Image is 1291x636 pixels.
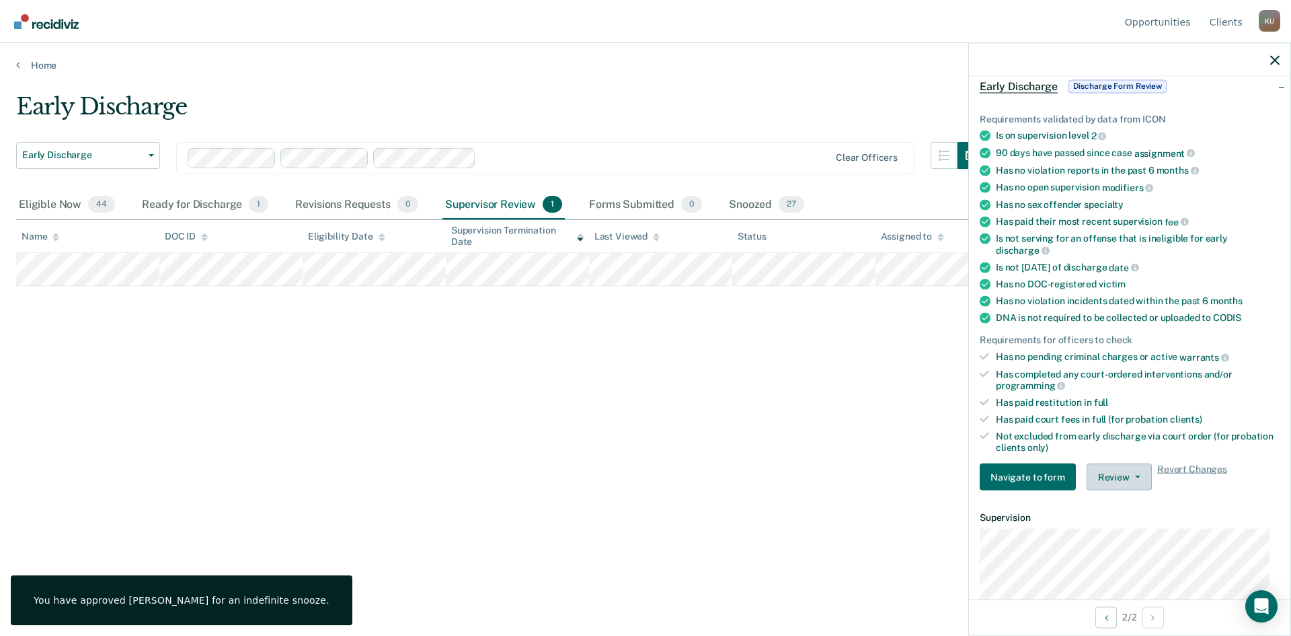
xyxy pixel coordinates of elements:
span: assignment [1134,147,1195,158]
span: Revert Changes [1157,464,1227,491]
img: Recidiviz [14,14,79,29]
div: Requirements for officers to check [980,334,1280,346]
a: Home [16,59,1275,71]
button: Profile dropdown button [1259,10,1280,32]
div: Has paid court fees in full (for probation [996,413,1280,425]
span: 44 [88,196,115,213]
span: 27 [779,196,804,213]
span: 0 [397,196,418,213]
a: Navigate to form link [980,464,1081,491]
span: victim [1099,279,1126,289]
div: Early Discharge [16,93,984,131]
div: Is not [DATE] of discharge [996,261,1280,273]
div: Supervisor Review [442,190,565,220]
div: Revisions Requests [292,190,420,220]
div: Eligibility Date [308,231,385,242]
div: Last Viewed [594,231,660,242]
div: Not excluded from early discharge via court order (for probation clients [996,430,1280,453]
div: Open Intercom Messenger [1245,590,1278,623]
div: Forms Submitted [586,190,705,220]
div: Is on supervision level [996,130,1280,142]
span: fee [1165,216,1189,227]
div: K U [1259,10,1280,32]
span: programming [996,380,1065,391]
span: months [1210,295,1243,306]
div: Has no pending criminal charges or active [996,351,1280,363]
div: 90 days have passed since case [996,147,1280,159]
span: Discharge Form Review [1068,79,1167,93]
div: Is not serving for an offense that is ineligible for early [996,233,1280,256]
div: Has completed any court-ordered interventions and/or [996,368,1280,391]
span: full [1094,397,1108,408]
button: Navigate to form [980,464,1076,491]
span: 0 [681,196,702,213]
div: Has no sex offender [996,199,1280,210]
div: Snoozed [726,190,807,220]
span: 2 [1091,131,1107,141]
div: Has paid restitution in [996,397,1280,409]
span: warrants [1179,351,1229,362]
button: Next Opportunity [1142,606,1164,628]
div: Status [738,231,767,242]
span: specialty [1084,199,1124,209]
div: Has no open supervision [996,182,1280,194]
div: Supervision Termination Date [451,225,584,248]
span: only) [1027,441,1048,452]
span: discharge [996,244,1050,255]
div: You have approved [PERSON_NAME] for an indefinite snooze. [34,594,329,606]
span: date [1109,262,1138,273]
div: Has no violation incidents dated within the past 6 [996,295,1280,307]
button: Review [1087,464,1152,491]
button: Previous Opportunity [1095,606,1117,628]
div: Requirements validated by data from ICON [980,113,1280,125]
span: Early Discharge [980,79,1058,93]
div: Ready for Discharge [139,190,271,220]
div: 2 / 2 [969,599,1290,635]
span: months [1157,165,1199,176]
span: 1 [543,196,562,213]
div: DNA is not required to be collected or uploaded to [996,312,1280,324]
div: Has paid their most recent supervision [996,215,1280,227]
div: DOC ID [165,231,208,242]
div: Has no violation reports in the past 6 [996,164,1280,176]
span: CODIS [1213,312,1241,323]
div: Has no DOC-registered [996,279,1280,290]
span: modifiers [1102,182,1154,192]
span: clients) [1170,413,1202,424]
span: Early Discharge [22,149,143,161]
div: Assigned to [881,231,944,242]
span: 1 [249,196,268,213]
div: Eligible Now [16,190,118,220]
div: Name [22,231,59,242]
dt: Supervision [980,512,1280,524]
div: Clear officers [836,152,898,164]
div: Early DischargeDischarge Form Review [969,65,1290,108]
